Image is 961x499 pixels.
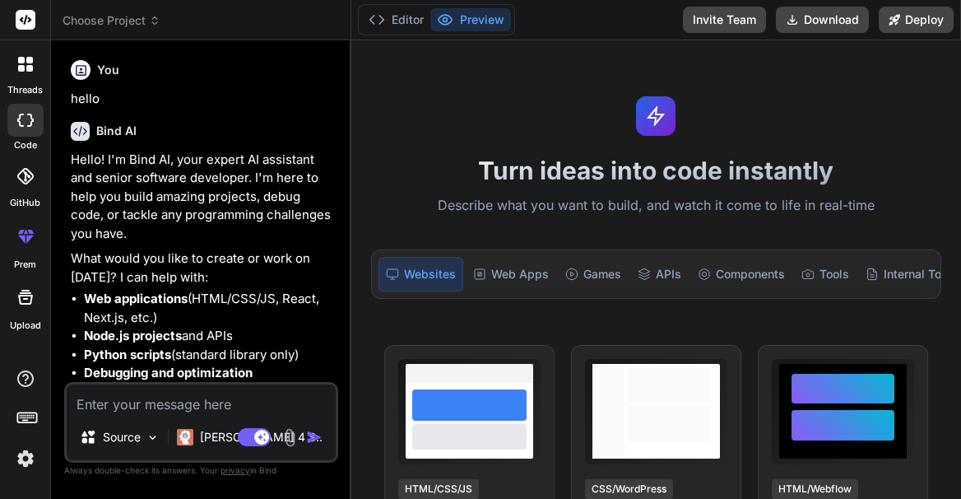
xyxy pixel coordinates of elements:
h6: You [97,62,119,78]
label: GitHub [10,196,40,210]
img: Pick Models [146,431,160,445]
p: hello [71,90,335,109]
p: Always double-check its answers. Your in Bind [64,463,338,478]
div: APIs [631,257,688,291]
span: privacy [221,465,250,475]
div: Tools [795,257,856,291]
strong: Python scripts [84,347,171,362]
div: Components [691,257,792,291]
p: Describe what you want to build, and watch it come to life in real-time [361,195,951,217]
strong: Node.js projects [84,328,182,343]
img: settings [12,445,39,473]
img: Claude 4 Sonnet [177,429,193,445]
p: [PERSON_NAME] 4 S.. [200,429,323,445]
div: CSS/WordPress [585,479,673,499]
button: Deploy [879,7,954,33]
li: (HTML/CSS/JS, React, Next.js, etc.) [84,290,335,327]
label: prem [14,258,36,272]
button: Invite Team [683,7,766,33]
div: Websites [378,257,463,291]
strong: Debugging and optimization [84,365,253,380]
li: and APIs [84,327,335,346]
p: Source [103,429,141,445]
div: HTML/Webflow [772,479,858,499]
strong: Web applications [84,291,188,306]
button: Download [776,7,869,33]
p: What would you like to create or work on [DATE]? I can help with: [71,249,335,287]
button: Preview [430,8,511,31]
div: Web Apps [467,257,555,291]
span: Choose Project [63,12,160,29]
div: Games [559,257,628,291]
li: (standard library only) [84,346,335,365]
label: code [14,138,37,152]
button: Editor [362,8,430,31]
div: HTML/CSS/JS [398,479,479,499]
img: attachment [281,428,299,447]
h1: Turn ideas into code instantly [361,156,951,185]
p: Hello! I'm Bind AI, your expert AI assistant and senior software developer. I'm here to help you ... [71,151,335,244]
label: Upload [10,319,41,333]
label: threads [7,83,43,97]
img: icon [306,429,323,445]
h6: Bind AI [96,123,137,139]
